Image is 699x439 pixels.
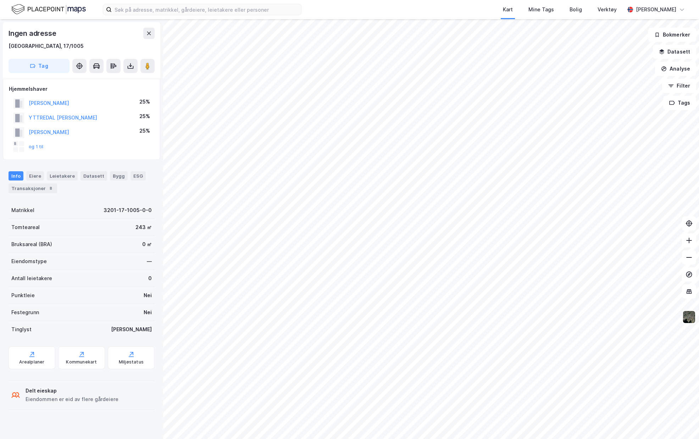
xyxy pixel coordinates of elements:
div: ESG [131,171,146,180]
div: Nei [144,291,152,300]
div: Matrikkel [11,206,34,215]
div: Antall leietakere [11,274,52,283]
div: Arealplaner [19,359,44,365]
div: Delt eieskap [26,387,118,395]
div: Nei [144,308,152,317]
div: 3201-17-1005-0-0 [104,206,152,215]
div: Transaksjoner [9,183,57,193]
button: Tag [9,59,70,73]
div: [PERSON_NAME] [636,5,676,14]
div: Punktleie [11,291,35,300]
div: Festegrunn [11,308,39,317]
div: 0 [148,274,152,283]
div: [PERSON_NAME] [111,325,152,334]
div: — [147,257,152,266]
img: logo.f888ab2527a4732fd821a326f86c7f29.svg [11,3,86,16]
div: Miljøstatus [119,359,144,365]
div: [GEOGRAPHIC_DATA], 17/1005 [9,42,84,50]
div: Kommunekart [66,359,97,365]
iframe: Chat Widget [664,405,699,439]
div: Bolig [570,5,582,14]
input: Søk på adresse, matrikkel, gårdeiere, leietakere eller personer [112,4,301,15]
div: Tinglyst [11,325,32,334]
div: Info [9,171,23,180]
div: 8 [47,185,54,192]
div: Bygg [110,171,128,180]
div: 25% [139,98,150,106]
div: 25% [139,112,150,121]
div: Bruksareal (BRA) [11,240,52,249]
div: Kart [503,5,513,14]
div: 243 ㎡ [135,223,152,232]
div: 25% [139,127,150,135]
div: Datasett [81,171,107,180]
div: Leietakere [47,171,78,180]
button: Analyse [655,62,696,76]
div: Ingen adresse [9,28,57,39]
button: Bokmerker [648,28,696,42]
button: Datasett [653,45,696,59]
div: Mine Tags [528,5,554,14]
div: 0 ㎡ [142,240,152,249]
div: Eiendomstype [11,257,47,266]
button: Tags [663,96,696,110]
button: Filter [662,79,696,93]
div: Eiendommen er eid av flere gårdeiere [26,395,118,404]
div: Eiere [26,171,44,180]
img: 9k= [682,310,696,324]
div: Kontrollprogram for chat [664,405,699,439]
div: Tomteareal [11,223,40,232]
div: Hjemmelshaver [9,85,154,93]
div: Verktøy [598,5,617,14]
